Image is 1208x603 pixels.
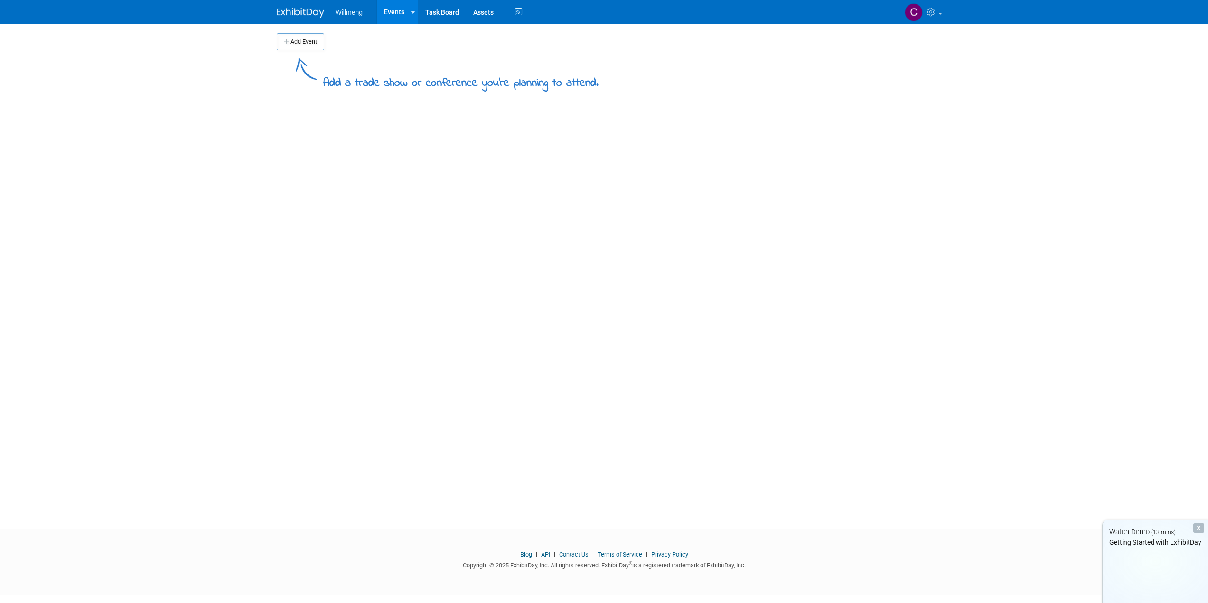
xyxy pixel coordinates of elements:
[277,33,324,50] button: Add Event
[598,551,642,558] a: Terms of Service
[644,551,650,558] span: |
[1193,523,1204,533] div: Dismiss
[1103,538,1208,547] div: Getting Started with ExhibitDay
[323,68,599,92] div: Add a trade show or conference you're planning to attend.
[277,8,324,18] img: ExhibitDay
[541,551,550,558] a: API
[1103,527,1208,537] div: Watch Demo
[336,9,363,16] span: Willmeng
[590,551,596,558] span: |
[520,551,532,558] a: Blog
[1151,529,1176,536] span: (13 mins)
[905,3,923,21] img: Carolyn MacDonald
[534,551,540,558] span: |
[559,551,589,558] a: Contact Us
[552,551,558,558] span: |
[629,561,632,566] sup: ®
[651,551,688,558] a: Privacy Policy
